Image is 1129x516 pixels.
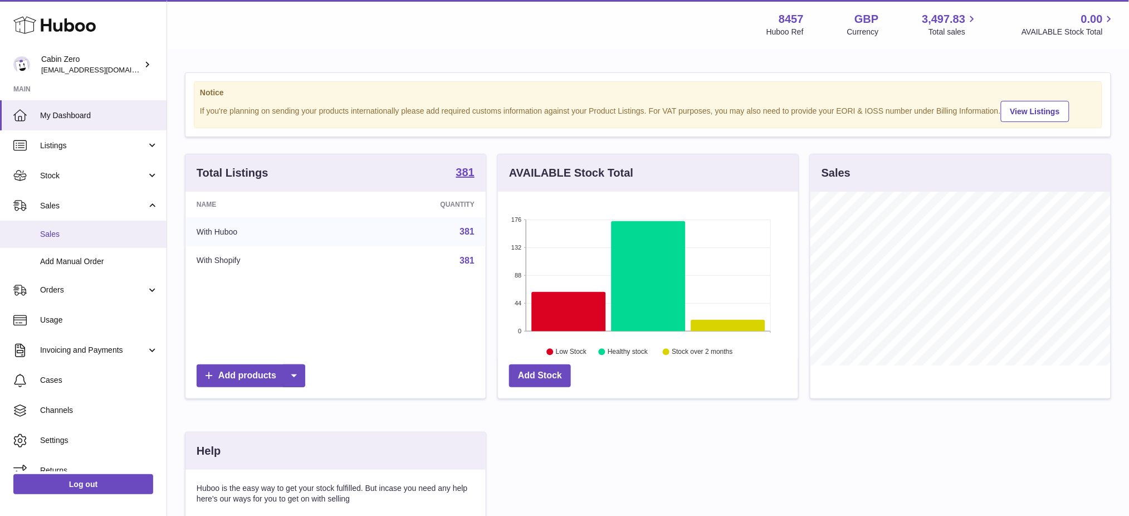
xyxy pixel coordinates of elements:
[40,140,146,151] span: Listings
[928,27,978,37] span: Total sales
[40,345,146,356] span: Invoicing and Payments
[41,54,141,75] div: Cabin Zero
[766,27,804,37] div: Huboo Ref
[1022,27,1116,37] span: AVAILABLE Stock Total
[13,474,153,494] a: Log out
[1081,12,1103,27] span: 0.00
[40,315,158,325] span: Usage
[40,256,158,267] span: Add Manual Order
[847,27,879,37] div: Currency
[40,465,158,476] span: Returns
[854,12,878,27] strong: GBP
[40,375,158,386] span: Cases
[40,110,158,121] span: My Dashboard
[40,171,146,181] span: Stock
[40,285,146,295] span: Orders
[779,12,804,27] strong: 8457
[40,435,158,446] span: Settings
[40,405,158,416] span: Channels
[40,229,158,240] span: Sales
[41,65,164,74] span: [EMAIL_ADDRESS][DOMAIN_NAME]
[922,12,979,37] a: 3,497.83 Total sales
[13,56,30,73] img: internalAdmin-8457@internal.huboo.com
[1022,12,1116,37] a: 0.00 AVAILABLE Stock Total
[40,201,146,211] span: Sales
[922,12,966,27] span: 3,497.83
